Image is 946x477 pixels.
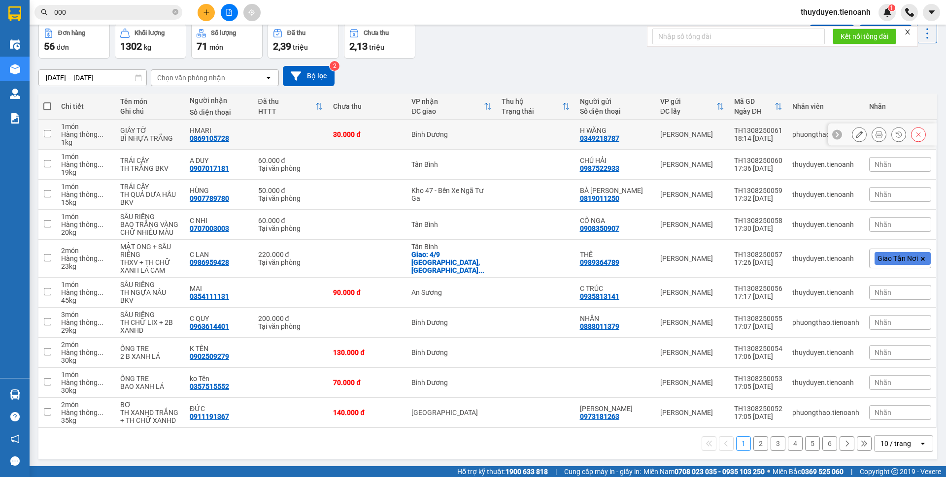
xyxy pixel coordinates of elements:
div: thuyduyen.tienoanh [792,191,859,198]
button: Bộ lọc [283,66,335,86]
span: close-circle [172,8,178,17]
div: Mã GD [734,97,775,105]
button: file-add [221,4,238,21]
button: 3 [771,436,785,451]
span: ... [478,266,484,274]
div: MẬT ONG + SẦU RIÊNG [120,243,180,258]
div: TH QUẢ DƯA HẤU BKV [120,191,180,206]
div: Chi tiết [61,102,110,110]
div: ỐNG TRE [120,375,180,382]
div: GIẤY TỜ [120,127,180,134]
div: Tại văn phòng [258,194,324,202]
div: Đã thu [287,30,305,36]
span: Nhãn [875,349,891,356]
span: thuyduyen.tienoanh [793,6,878,18]
button: caret-down [923,4,940,21]
span: Miền Nam [643,466,765,477]
div: BƠ [120,401,180,409]
div: 17:05 [DATE] [734,382,782,390]
span: Nhãn [875,191,891,198]
span: CTY TNHH DLVT TIẾN OANH [36,5,138,15]
div: 3 món [61,311,110,318]
div: SẦU RIÊNG [120,281,180,288]
strong: NHẬN HÀNG NHANH - GIAO TỐC HÀNH [38,16,136,23]
img: icon-new-feature [883,8,892,17]
span: Nhãn [875,221,891,228]
span: question-circle [10,412,20,421]
button: Đơn hàng56đơn [38,23,110,59]
div: Số lượng [211,30,236,36]
button: plus [198,4,215,21]
span: 2,39 [273,40,291,52]
div: phuongthao.tienoanh [792,318,859,326]
div: BAO XANH LÁ [120,382,180,390]
div: 2 B XANH LÁ [120,352,180,360]
div: 2 món [61,401,110,409]
input: Select a date range. [39,70,146,86]
div: Hàng thông thường [61,379,110,386]
span: search [41,9,48,16]
div: 17:26 [DATE] [734,258,782,266]
strong: 0369 525 060 [801,468,844,476]
div: Sửa đơn hàng [852,127,867,142]
strong: 1900 633 614 [66,24,108,32]
button: 5 [805,436,820,451]
span: kg [144,43,151,51]
div: 0986959428 [190,258,229,266]
div: 200.000 đ [258,315,324,322]
div: Hàng thông thường [61,160,110,168]
input: Tìm tên, số ĐT hoặc mã đơn [54,7,170,18]
div: thuyduyen.tienoanh [792,288,859,296]
button: Chưa thu2,13 triệu [344,23,415,59]
div: Nhân viên [792,102,859,110]
span: ---------------------------------------------- [21,67,127,75]
span: ... [98,221,103,228]
div: 1 món [61,183,110,191]
span: triệu [369,43,384,51]
div: 60.000 đ [258,217,324,224]
div: Hàng thông thường [61,130,110,138]
div: [PERSON_NAME] [660,254,724,262]
div: 220.000 đ [258,251,324,258]
span: copyright [891,468,898,475]
div: 0349218787 [580,134,619,142]
div: Hàng thông thường [61,318,110,326]
strong: 0708 023 035 - 0935 103 250 [675,468,765,476]
div: An Sương [411,288,492,296]
span: ... [98,130,103,138]
button: Số lượng71món [191,23,263,59]
div: ĐC giao [411,107,484,115]
div: 0902509279 [190,352,229,360]
div: Bình Dương [411,349,492,356]
div: 35 kg [61,416,110,424]
div: 0963614401 [190,322,229,330]
div: [PERSON_NAME] [660,191,724,198]
span: Nhãn [875,160,891,168]
span: ... [98,409,103,416]
div: Bình Dương [411,379,492,386]
span: Nhãn [875,288,891,296]
span: | [851,466,852,477]
div: thuyduyen.tienoanh [792,221,859,228]
div: Bình Dương [411,318,492,326]
div: Tại văn phòng [258,322,324,330]
div: 2 món [61,247,110,254]
div: Người gửi [580,97,650,105]
div: TH1308250054 [734,345,782,352]
div: Hàng thông thường [61,409,110,416]
div: 17:06 [DATE] [734,352,782,360]
div: 1 món [61,281,110,288]
div: 60.000 đ [258,157,324,164]
div: HÙNG [190,187,248,194]
div: TH1308250055 [734,315,782,322]
div: TH1308250061 [734,127,782,134]
button: Khối lượng1302kg [115,23,186,59]
div: HMARI [190,127,248,134]
div: TH CHỮ LIX + 2B XANHD [120,318,180,334]
div: TH NGỰA NÂU BKV [120,288,180,304]
span: aim [248,9,255,16]
div: phuongthao.tienoanh [792,130,859,138]
div: 1 món [61,213,110,221]
th: Toggle SortBy [253,94,329,120]
div: Đơn hàng [58,30,85,36]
